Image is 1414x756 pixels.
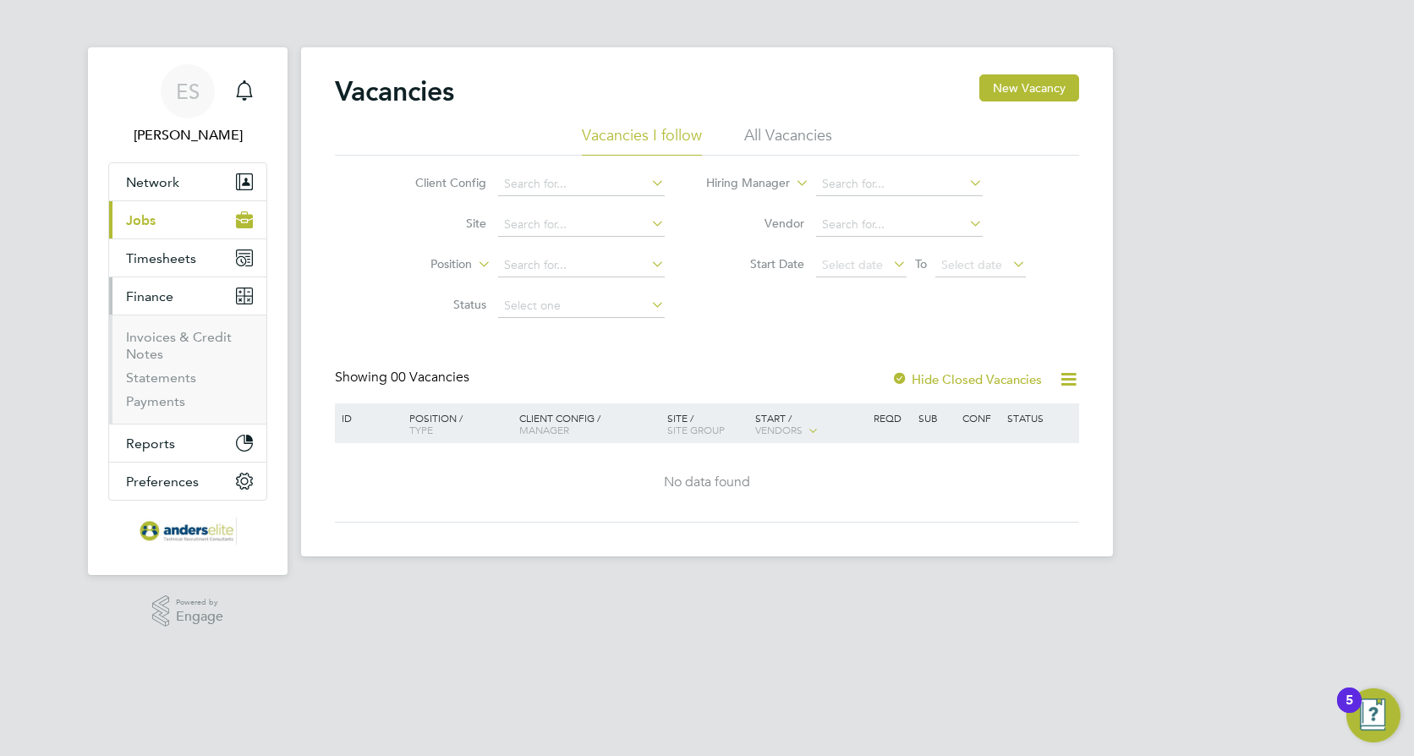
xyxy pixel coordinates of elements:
[109,463,266,500] button: Preferences
[498,294,665,318] input: Select one
[958,403,1002,432] div: Conf
[891,371,1042,387] label: Hide Closed Vacancies
[755,423,803,436] span: Vendors
[109,425,266,462] button: Reports
[375,256,472,273] label: Position
[515,403,663,444] div: Client Config /
[126,370,196,386] a: Statements
[693,175,790,192] label: Hiring Manager
[126,288,173,304] span: Finance
[88,47,288,575] nav: Main navigation
[389,175,486,190] label: Client Config
[152,595,224,627] a: Powered byEngage
[126,393,185,409] a: Payments
[109,201,266,238] button: Jobs
[519,423,569,436] span: Manager
[667,423,725,436] span: Site Group
[391,369,469,386] span: 00 Vacancies
[582,125,702,156] li: Vacancies I follow
[126,436,175,452] span: Reports
[109,277,266,315] button: Finance
[389,216,486,231] label: Site
[914,403,958,432] div: Sub
[335,74,454,108] h2: Vacancies
[337,403,397,432] div: ID
[1346,688,1400,742] button: Open Resource Center, 5 new notifications
[108,125,267,145] span: Elaine Smith
[498,213,665,237] input: Search for...
[108,518,267,545] a: Go to home page
[389,297,486,312] label: Status
[979,74,1079,101] button: New Vacancy
[176,610,223,624] span: Engage
[176,595,223,610] span: Powered by
[409,423,433,436] span: Type
[397,403,515,444] div: Position /
[337,474,1077,491] div: No data found
[108,64,267,145] a: ES[PERSON_NAME]
[707,216,804,231] label: Vendor
[751,403,869,446] div: Start /
[109,239,266,277] button: Timesheets
[1003,403,1077,432] div: Status
[1345,700,1353,722] div: 5
[941,257,1002,272] span: Select date
[663,403,752,444] div: Site /
[176,80,200,102] span: ES
[816,173,983,196] input: Search for...
[126,474,199,490] span: Preferences
[335,369,473,386] div: Showing
[869,403,913,432] div: Reqd
[139,518,237,545] img: anderselite-logo-retina.png
[126,174,179,190] span: Network
[910,253,932,275] span: To
[109,315,266,424] div: Finance
[816,213,983,237] input: Search for...
[126,329,232,362] a: Invoices & Credit Notes
[744,125,832,156] li: All Vacancies
[822,257,883,272] span: Select date
[126,250,196,266] span: Timesheets
[707,256,804,271] label: Start Date
[109,163,266,200] button: Network
[498,173,665,196] input: Search for...
[126,212,156,228] span: Jobs
[498,254,665,277] input: Search for...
